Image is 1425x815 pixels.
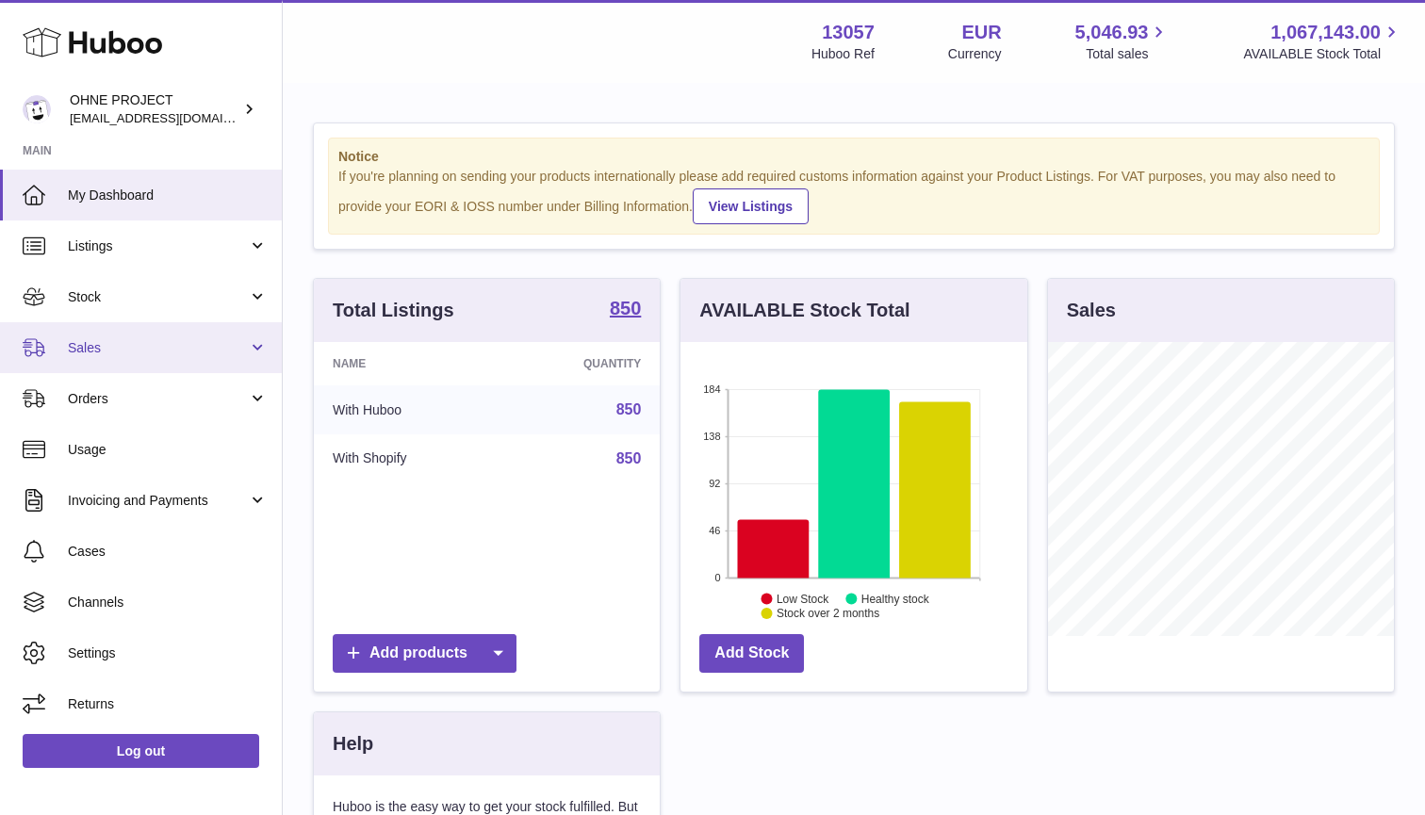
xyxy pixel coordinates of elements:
[70,91,239,127] div: OHNE PROJECT
[68,543,268,561] span: Cases
[23,95,51,123] img: support@ohneproject.com
[777,607,879,620] text: Stock over 2 months
[68,339,248,357] span: Sales
[1086,45,1170,63] span: Total sales
[333,634,516,673] a: Add products
[500,342,660,385] th: Quantity
[70,110,277,125] span: [EMAIL_ADDRESS][DOMAIN_NAME]
[961,20,1001,45] strong: EUR
[699,298,909,323] h3: AVAILABLE Stock Total
[23,734,259,768] a: Log out
[703,383,720,395] text: 184
[703,431,720,442] text: 138
[338,168,1369,224] div: If you're planning on sending your products internationally please add required customs informati...
[68,594,268,611] span: Channels
[1270,20,1381,45] span: 1,067,143.00
[68,644,268,662] span: Settings
[68,492,248,510] span: Invoicing and Payments
[861,592,930,605] text: Healthy stock
[699,634,804,673] a: Add Stock
[710,478,721,489] text: 92
[822,20,875,45] strong: 13057
[1075,20,1149,45] span: 5,046.93
[1075,20,1171,63] a: 5,046.93 Total sales
[1067,298,1116,323] h3: Sales
[610,299,641,318] strong: 850
[68,187,268,204] span: My Dashboard
[1243,45,1402,63] span: AVAILABLE Stock Total
[777,592,829,605] text: Low Stock
[338,148,1369,166] strong: Notice
[314,385,500,434] td: With Huboo
[710,525,721,536] text: 46
[314,342,500,385] th: Name
[68,441,268,459] span: Usage
[610,299,641,321] a: 850
[616,401,642,417] a: 850
[314,434,500,483] td: With Shopify
[1243,20,1402,63] a: 1,067,143.00 AVAILABLE Stock Total
[616,450,642,466] a: 850
[693,188,809,224] a: View Listings
[68,390,248,408] span: Orders
[333,731,373,757] h3: Help
[68,288,248,306] span: Stock
[948,45,1002,63] div: Currency
[68,237,248,255] span: Listings
[811,45,875,63] div: Huboo Ref
[715,572,721,583] text: 0
[68,695,268,713] span: Returns
[333,298,454,323] h3: Total Listings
